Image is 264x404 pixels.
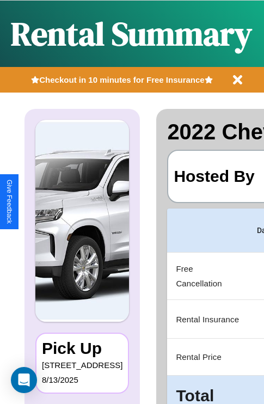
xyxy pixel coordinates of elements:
[42,372,122,387] p: 8 / 13 / 2025
[42,339,122,358] h3: Pick Up
[39,75,204,84] b: Checkout in 10 minutes for Free Insurance
[176,261,239,291] p: Free Cancellation
[176,312,239,327] p: Rental Insurance
[11,11,252,56] h1: Rental Summary
[176,350,239,364] p: Rental Price
[174,156,254,197] h3: Hosted By
[5,180,13,224] div: Give Feedback
[42,358,122,372] p: [STREET_ADDRESS]
[11,367,37,393] div: Open Intercom Messenger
